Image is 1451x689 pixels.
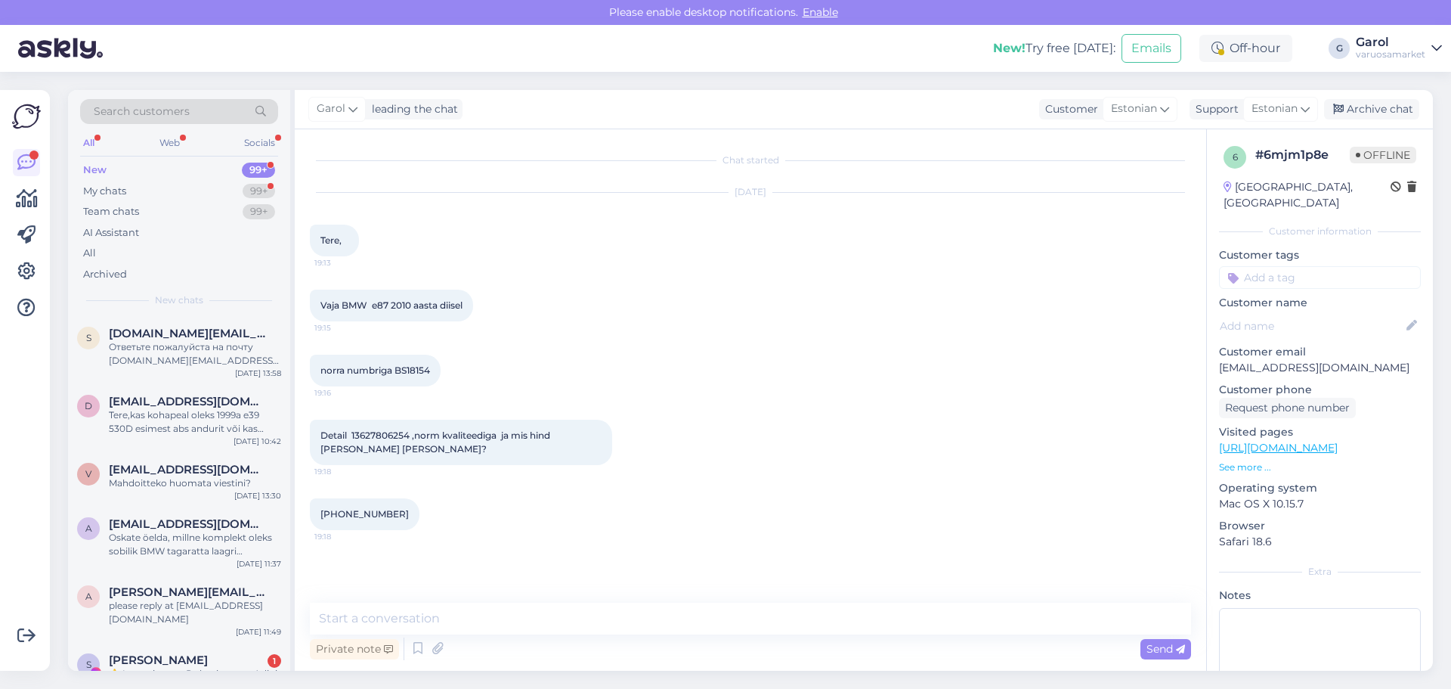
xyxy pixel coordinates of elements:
[1329,38,1350,59] div: G
[1199,35,1292,62] div: Off-hour
[83,225,139,241] div: AI Assistant
[1111,101,1157,117] span: Estonian
[320,299,463,311] span: Vaja BMW e87 2010 aasta diisel
[109,531,281,558] div: Oskate öelda, millne komplekt oleks sobilik BMW tagaratta laagri vahetuseks? Laagri siseläbimõõt ...
[241,133,278,153] div: Socials
[1255,146,1350,164] div: # 6mjm1p8e
[109,340,281,368] div: Ответьте пожалуйста на почту [DOMAIN_NAME][EMAIL_ADDRESS][DOMAIN_NAME]
[320,508,409,520] span: [PHONE_NUMBER]
[109,408,281,436] div: Tere,kas kohapeal oleks 1999a e39 530D esimest abs andurit või kas oleks võimalik tellida tänaseks?
[314,322,371,334] span: 19:15
[993,41,1026,55] b: New!
[236,626,281,638] div: [DATE] 11:49
[317,101,345,117] span: Garol
[80,133,97,153] div: All
[1324,99,1419,119] div: Archive chat
[1219,496,1421,512] p: Mac OS X 10.15.7
[1219,588,1421,604] p: Notes
[85,591,92,602] span: a
[1356,48,1425,61] div: varuosamarket
[1356,36,1425,48] div: Garol
[1219,225,1421,238] div: Customer information
[1219,565,1421,579] div: Extra
[237,558,281,570] div: [DATE] 11:37
[1219,266,1421,289] input: Add a tag
[243,204,275,219] div: 99+
[310,639,399,660] div: Private note
[234,436,281,447] div: [DATE] 10:42
[85,468,91,480] span: v
[314,466,371,477] span: 19:18
[83,163,107,178] div: New
[1219,398,1356,418] div: Request phone number
[109,599,281,626] div: please reply at [EMAIL_ADDRESS][DOMAIN_NAME]
[320,430,552,455] span: Detail 13627806254 ,norm kvaliteediga ja mis hind [PERSON_NAME] [PERSON_NAME]?
[85,523,92,534] span: a
[243,184,275,199] div: 99+
[1219,534,1421,550] p: Safari 18.6
[83,246,96,261] div: All
[314,257,371,268] span: 19:13
[798,5,843,19] span: Enable
[234,490,281,501] div: [DATE] 13:30
[310,185,1191,199] div: [DATE]
[314,531,371,542] span: 19:18
[320,365,430,376] span: norra numbriga BS18154
[1219,295,1421,311] p: Customer name
[1251,101,1298,117] span: Estonian
[310,154,1191,167] div: Chat started
[1219,360,1421,376] p: [EMAIL_ADDRESS][DOMAIN_NAME]
[242,163,275,178] div: 99+
[268,654,281,668] div: 1
[1190,101,1239,117] div: Support
[235,368,281,379] div: [DATE] 13:58
[109,463,266,476] span: vjalkanen@gmail.com
[1219,518,1421,534] p: Browser
[86,332,91,343] span: s
[109,517,266,531] span: arriba2103@gmail.com
[993,39,1115,57] div: Try free [DATE]:
[314,387,371,399] span: 19:16
[12,102,41,131] img: Askly Logo
[109,476,281,490] div: Mahdoitteko huomata viestini?
[1219,480,1421,496] p: Operating system
[1122,34,1181,63] button: Emails
[1219,441,1338,455] a: [URL][DOMAIN_NAME]
[109,585,266,599] span: ayuzefovsky@yahoo.com
[320,234,342,246] span: Tere,
[1219,247,1421,263] p: Customer tags
[1220,318,1403,334] input: Add name
[1350,147,1416,163] span: Offline
[85,400,92,411] span: d
[366,101,458,117] div: leading the chat
[156,133,183,153] div: Web
[155,293,203,307] span: New chats
[83,184,126,199] div: My chats
[1219,424,1421,440] p: Visited pages
[1224,179,1391,211] div: [GEOGRAPHIC_DATA], [GEOGRAPHIC_DATA]
[109,327,266,340] span: savkor.auto@gmail.com
[83,204,139,219] div: Team chats
[109,653,208,667] span: Sheila Perez
[1356,36,1442,61] a: Garolvaruosamarket
[86,659,91,670] span: S
[1146,642,1185,656] span: Send
[1039,101,1098,117] div: Customer
[94,104,190,119] span: Search customers
[1219,344,1421,360] p: Customer email
[1219,382,1421,398] p: Customer phone
[1233,151,1238,163] span: 6
[83,267,127,282] div: Archived
[1219,461,1421,474] p: See more ...
[109,395,266,408] span: danielmarkultcak61@gmail.com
